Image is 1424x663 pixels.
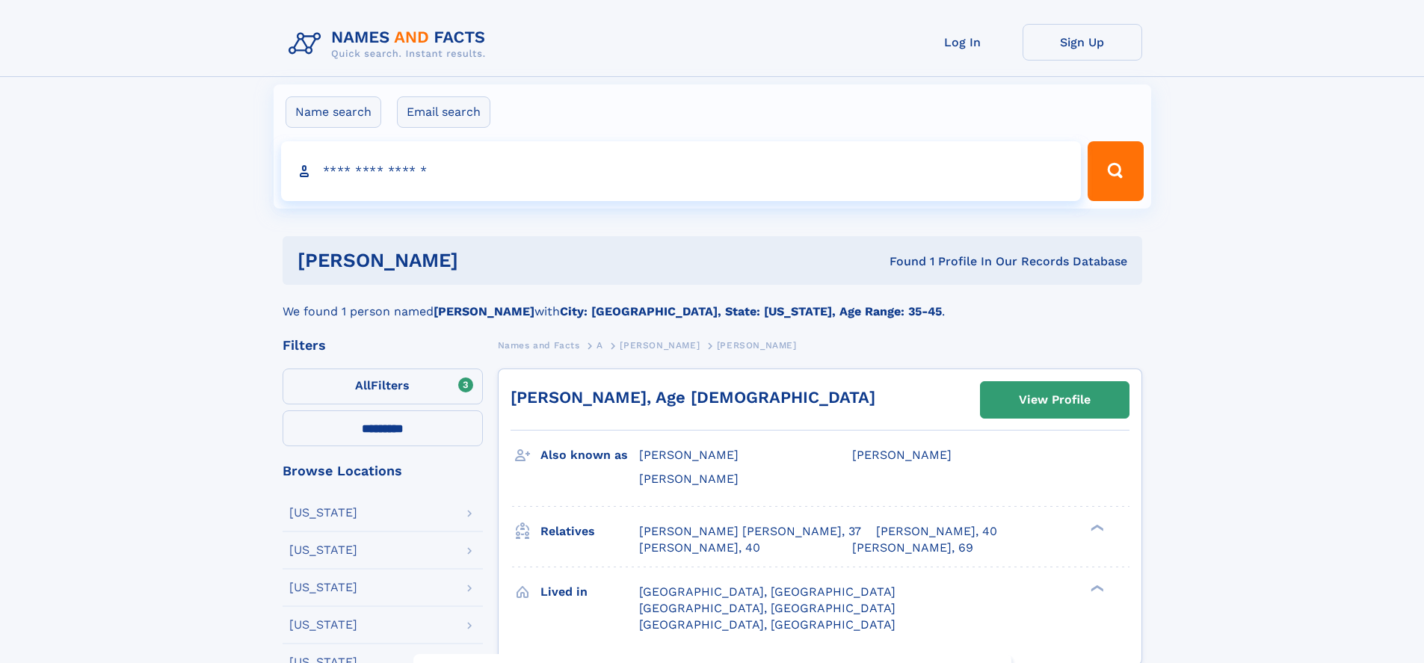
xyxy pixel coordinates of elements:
b: [PERSON_NAME] [434,304,534,318]
div: Browse Locations [283,464,483,478]
a: [PERSON_NAME] [PERSON_NAME], 37 [639,523,861,540]
a: Log In [903,24,1023,61]
label: Filters [283,368,483,404]
div: [US_STATE] [289,582,357,593]
div: [US_STATE] [289,619,357,631]
div: [US_STATE] [289,544,357,556]
a: [PERSON_NAME], 69 [852,540,973,556]
input: search input [281,141,1082,201]
a: [PERSON_NAME], Age [DEMOGRAPHIC_DATA] [511,388,875,407]
span: [GEOGRAPHIC_DATA], [GEOGRAPHIC_DATA] [639,617,896,632]
div: We found 1 person named with . [283,285,1142,321]
a: Sign Up [1023,24,1142,61]
span: All [355,378,371,392]
a: [PERSON_NAME] [620,336,700,354]
label: Name search [286,96,381,128]
label: Email search [397,96,490,128]
span: [PERSON_NAME] [639,472,739,486]
span: [PERSON_NAME] [852,448,952,462]
span: [PERSON_NAME] [717,340,797,351]
div: [US_STATE] [289,507,357,519]
h3: Lived in [540,579,639,605]
div: ❯ [1087,583,1105,593]
a: [PERSON_NAME], 40 [639,540,760,556]
img: Logo Names and Facts [283,24,498,64]
span: [PERSON_NAME] [620,340,700,351]
h3: Relatives [540,519,639,544]
span: [PERSON_NAME] [639,448,739,462]
h1: [PERSON_NAME] [298,251,674,270]
a: View Profile [981,382,1129,418]
span: [GEOGRAPHIC_DATA], [GEOGRAPHIC_DATA] [639,585,896,599]
div: Found 1 Profile In Our Records Database [674,253,1127,270]
span: A [597,340,603,351]
button: Search Button [1088,141,1143,201]
a: A [597,336,603,354]
div: ❯ [1087,522,1105,532]
a: [PERSON_NAME], 40 [876,523,997,540]
b: City: [GEOGRAPHIC_DATA], State: [US_STATE], Age Range: 35-45 [560,304,942,318]
a: Names and Facts [498,336,580,354]
span: [GEOGRAPHIC_DATA], [GEOGRAPHIC_DATA] [639,601,896,615]
h3: Also known as [540,442,639,468]
div: Filters [283,339,483,352]
div: View Profile [1019,383,1091,417]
